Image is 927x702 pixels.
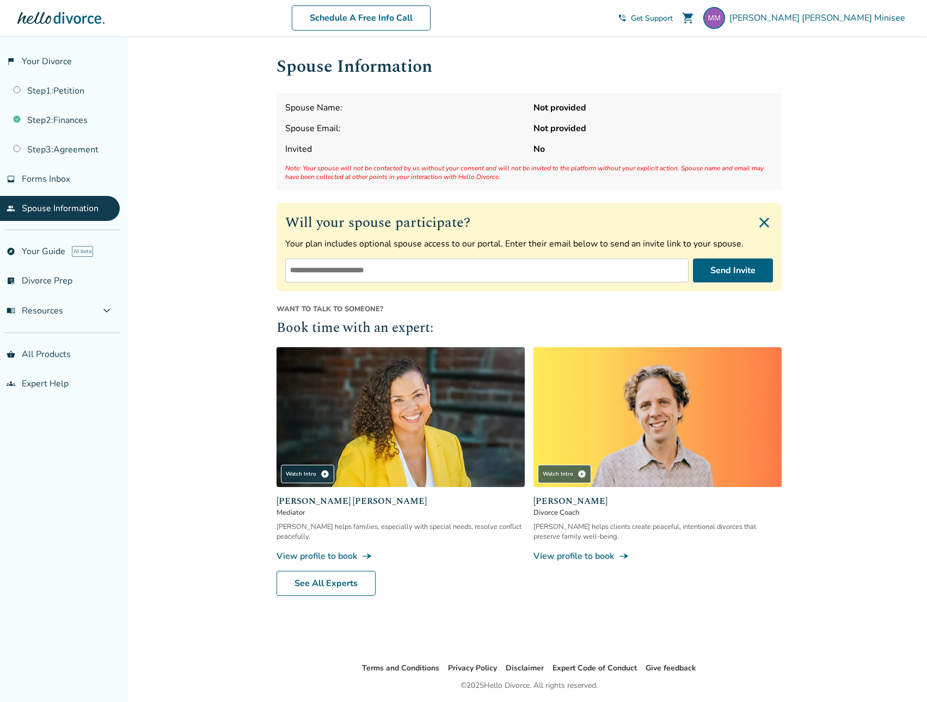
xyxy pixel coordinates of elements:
[618,551,629,562] span: line_end_arrow_notch
[7,306,15,315] span: menu_book
[7,57,15,66] span: flag_2
[533,550,782,562] a: View profile to bookline_end_arrow_notch
[506,662,544,675] li: Disclaimer
[285,122,525,134] span: Spouse Email:
[552,663,637,673] a: Expert Code of Conduct
[277,571,376,596] a: See All Experts
[729,12,910,24] span: [PERSON_NAME] [PERSON_NAME] Minisee
[285,238,773,250] p: Your plan includes optional spouse access to our portal. Enter their email below to send an invit...
[7,379,15,388] span: groups
[7,204,15,213] span: people
[7,175,15,183] span: inbox
[362,663,439,673] a: Terms and Conditions
[277,508,525,518] span: Mediator
[7,305,63,317] span: Resources
[693,258,773,282] button: Send Invite
[618,13,673,23] a: phone_in_talkGet Support
[756,214,773,231] img: Close invite form
[533,122,773,134] strong: Not provided
[533,102,773,114] strong: Not provided
[533,347,782,487] img: James Traub
[7,276,15,285] span: list_alt_check
[285,102,525,114] span: Spouse Name:
[22,173,70,185] span: Forms Inbox
[533,522,782,541] div: [PERSON_NAME] helps clients create peaceful, intentional divorces that preserve family well-being.
[461,679,598,692] div: © 2025 Hello Divorce. All rights reserved.
[281,465,334,483] div: Watch Intro
[277,522,525,541] div: [PERSON_NAME] helps families, especially with special needs, resolve conflict peacefully.
[618,14,627,22] span: phone_in_talk
[7,247,15,256] span: explore
[277,495,525,508] span: [PERSON_NAME] [PERSON_NAME]
[277,550,525,562] a: View profile to bookline_end_arrow_notch
[533,495,782,508] span: [PERSON_NAME]
[646,662,696,675] li: Give feedback
[72,246,93,257] span: AI beta
[873,650,927,702] iframe: Chat Widget
[533,508,782,518] span: Divorce Coach
[277,53,782,80] h1: Spouse Information
[285,164,773,181] span: Note: Your spouse will not be contacted by us without your consent and will not be invited to the...
[533,143,773,155] strong: No
[321,470,329,478] span: play_circle
[277,347,525,487] img: Claudia Brown Coulter
[277,318,782,339] h2: Book time with an expert:
[292,5,431,30] a: Schedule A Free Info Call
[682,11,695,24] span: shopping_cart
[277,304,782,314] span: Want to talk to someone?
[578,470,586,478] span: play_circle
[285,212,773,233] h2: Will your spouse participate?
[285,143,525,155] span: Invited
[703,7,725,29] img: maminisee@gmail.com
[7,350,15,359] span: shopping_basket
[538,465,591,483] div: Watch Intro
[631,13,673,23] span: Get Support
[361,551,372,562] span: line_end_arrow_notch
[100,304,113,317] span: expand_more
[448,663,497,673] a: Privacy Policy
